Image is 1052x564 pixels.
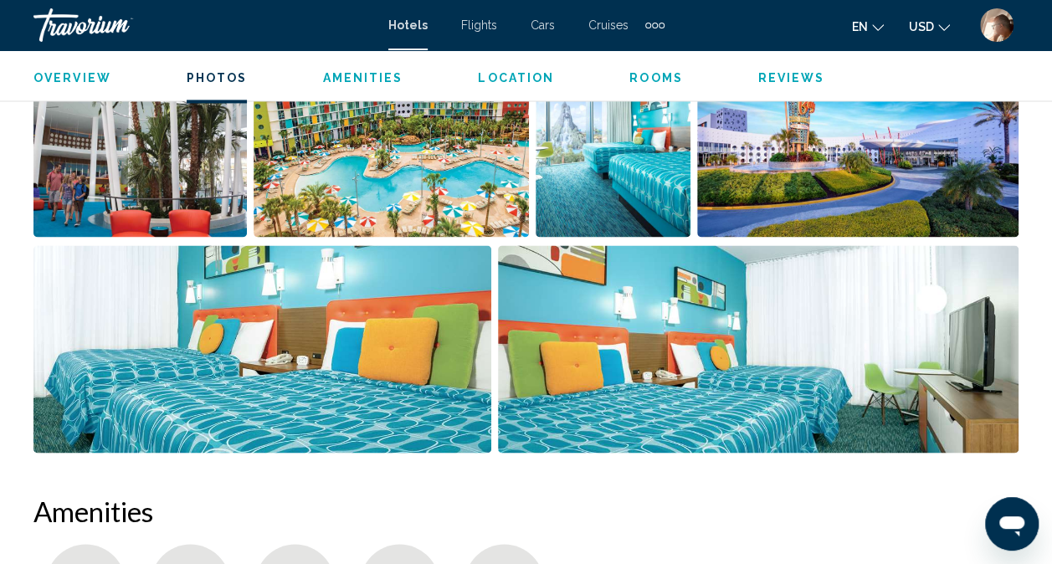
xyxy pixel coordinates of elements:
span: Photos [187,71,248,85]
button: Open full-screen image slider [697,28,1019,238]
button: Rooms [629,70,683,85]
img: Z [980,8,1014,42]
a: Cruises [588,18,629,32]
span: USD [909,20,934,33]
button: Change language [852,14,884,38]
a: Hotels [388,18,428,32]
button: Amenities [322,70,403,85]
iframe: Button to launch messaging window [985,497,1039,551]
a: Travorium [33,8,372,42]
span: Reviews [758,71,825,85]
button: Open full-screen image slider [33,28,247,238]
a: Flights [461,18,497,32]
button: Open full-screen image slider [498,244,1019,454]
span: Amenities [322,71,403,85]
h2: Amenities [33,494,1019,527]
span: Overview [33,71,111,85]
button: User Menu [975,8,1019,43]
button: Extra navigation items [645,12,665,38]
button: Reviews [758,70,825,85]
button: Change currency [909,14,950,38]
span: Rooms [629,71,683,85]
button: Open full-screen image slider [33,244,491,454]
span: Location [478,71,554,85]
button: Location [478,70,554,85]
button: Open full-screen image slider [536,28,690,238]
button: Open full-screen image slider [254,28,530,238]
button: Photos [187,70,248,85]
button: Overview [33,70,111,85]
span: en [852,20,868,33]
a: Cars [531,18,555,32]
